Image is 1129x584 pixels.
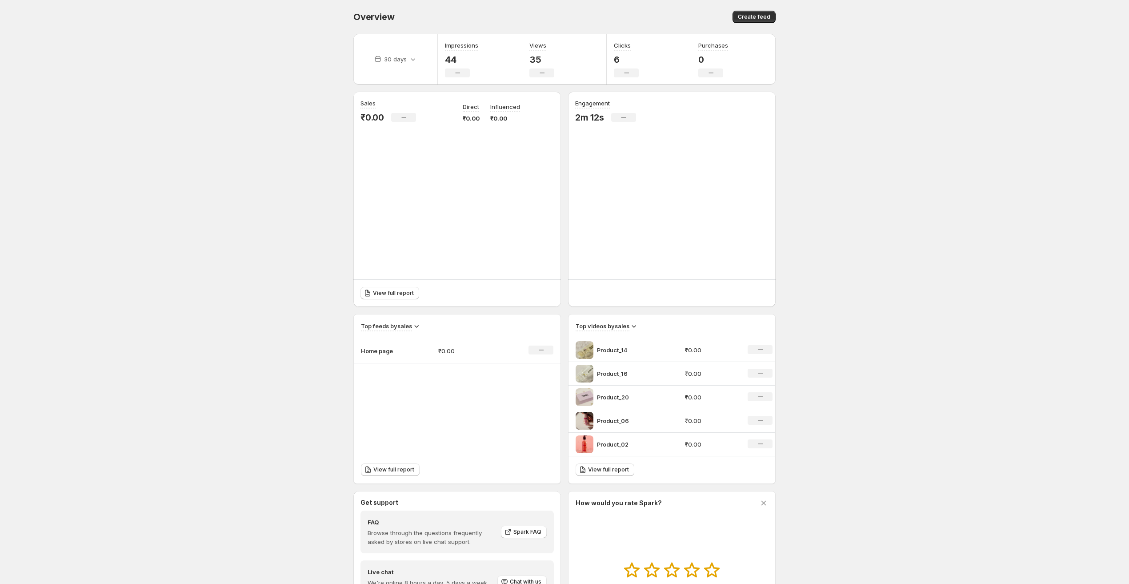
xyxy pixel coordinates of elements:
[614,54,639,65] p: 6
[576,388,593,406] img: Product_20
[490,114,520,123] p: ₹0.00
[588,466,629,473] span: View full report
[384,55,407,64] p: 30 days
[360,498,398,507] h3: Get support
[463,114,480,123] p: ₹0.00
[698,41,728,50] h3: Purchases
[353,12,394,22] span: Overview
[361,346,405,355] p: Home page
[463,102,479,111] p: Direct
[360,287,419,299] a: View full report
[360,112,384,123] p: ₹0.00
[597,369,664,378] p: Product_16
[438,346,501,355] p: ₹0.00
[490,102,520,111] p: Influenced
[597,346,664,354] p: Product_14
[614,41,631,50] h3: Clicks
[685,346,737,354] p: ₹0.00
[685,369,737,378] p: ₹0.00
[575,112,604,123] p: 2m 12s
[733,11,776,23] button: Create feed
[685,416,737,425] p: ₹0.00
[576,463,634,476] a: View full report
[597,393,664,402] p: Product_20
[576,412,593,430] img: Product_06
[529,41,546,50] h3: Views
[373,466,414,473] span: View full report
[698,54,728,65] p: 0
[368,528,495,546] p: Browse through the questions frequently asked by stores on live chat support.
[368,568,496,576] h4: Live chat
[445,41,478,50] h3: Impressions
[597,440,664,449] p: Product_02
[576,435,593,453] img: Product_02
[361,322,412,330] h3: Top feeds by sales
[529,54,554,65] p: 35
[501,526,547,538] a: Spark FAQ
[361,463,420,476] a: View full report
[738,13,770,20] span: Create feed
[373,290,414,297] span: View full report
[445,54,478,65] p: 44
[685,393,737,402] p: ₹0.00
[597,416,664,425] p: Product_06
[576,499,662,507] h3: How would you rate Spark?
[575,99,610,108] h3: Engagement
[513,528,541,536] span: Spark FAQ
[576,322,629,330] h3: Top videos by sales
[576,365,593,383] img: Product_16
[360,99,376,108] h3: Sales
[685,440,737,449] p: ₹0.00
[576,341,593,359] img: Product_14
[368,518,495,527] h4: FAQ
